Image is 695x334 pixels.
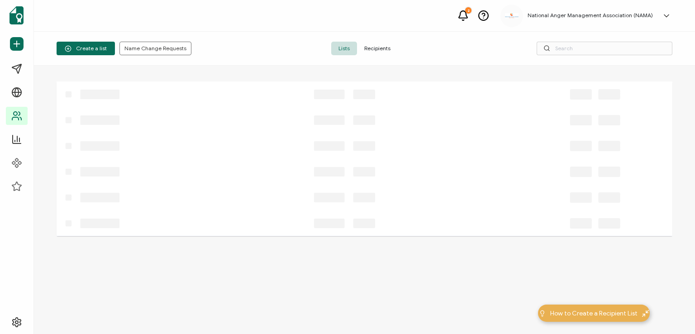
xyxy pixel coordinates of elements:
[550,309,638,318] span: How to Create a Recipient List
[505,13,519,18] img: 3ca2817c-e862-47f7-b2ec-945eb25c4a6c.jpg
[10,6,24,24] img: sertifier-logomark-colored.svg
[119,42,191,55] button: Name Change Requests
[537,42,672,55] input: Search
[465,7,471,14] div: 2
[528,12,653,19] h5: National Anger Management Association (NAMA)
[642,310,649,317] img: minimize-icon.svg
[124,46,186,51] span: Name Change Requests
[357,42,398,55] span: Recipients
[65,45,107,52] span: Create a list
[331,42,357,55] span: Lists
[57,42,115,55] button: Create a list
